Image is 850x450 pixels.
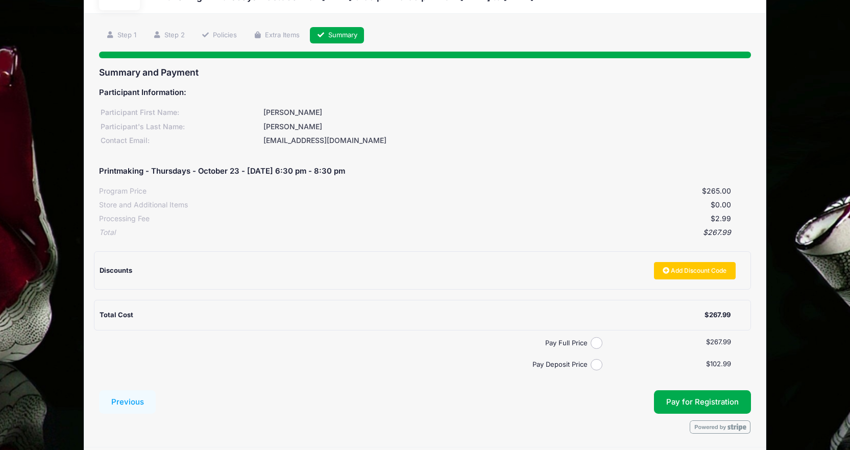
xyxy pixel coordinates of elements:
label: Pay Full Price [103,338,591,348]
label: $267.99 [706,337,731,347]
button: Pay for Registration [654,390,751,414]
a: Extra Items [247,27,307,44]
div: Store and Additional Items [99,200,188,210]
div: Program Price [99,186,147,197]
a: Summary [310,27,364,44]
a: Add Discount Code [654,262,736,279]
a: Step 1 [99,27,143,44]
div: $2.99 [150,214,731,224]
button: Previous [99,390,156,414]
a: Policies [195,27,244,44]
div: [PERSON_NAME] [262,122,751,132]
div: Total Cost [100,310,705,320]
div: $267.99 [115,227,731,238]
div: Processing Fee [99,214,150,224]
label: $102.99 [706,359,731,369]
div: Participant First Name: [99,107,262,118]
div: [PERSON_NAME] [262,107,751,118]
span: Discounts [100,266,132,274]
h5: Participant Information: [99,88,751,98]
a: Step 2 [146,27,191,44]
div: $0.00 [188,200,731,210]
h5: Printmaking - Thursdays - October 23 - [DATE] 6:30 pm - 8:30 pm [99,167,345,176]
label: Pay Deposit Price [103,360,591,370]
span: $265.00 [702,186,731,195]
div: [EMAIL_ADDRESS][DOMAIN_NAME] [262,135,751,146]
div: $267.99 [705,310,731,320]
h3: Summary and Payment [99,67,751,78]
div: Contact Email: [99,135,262,146]
div: Total [99,227,115,238]
div: Participant's Last Name: [99,122,262,132]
